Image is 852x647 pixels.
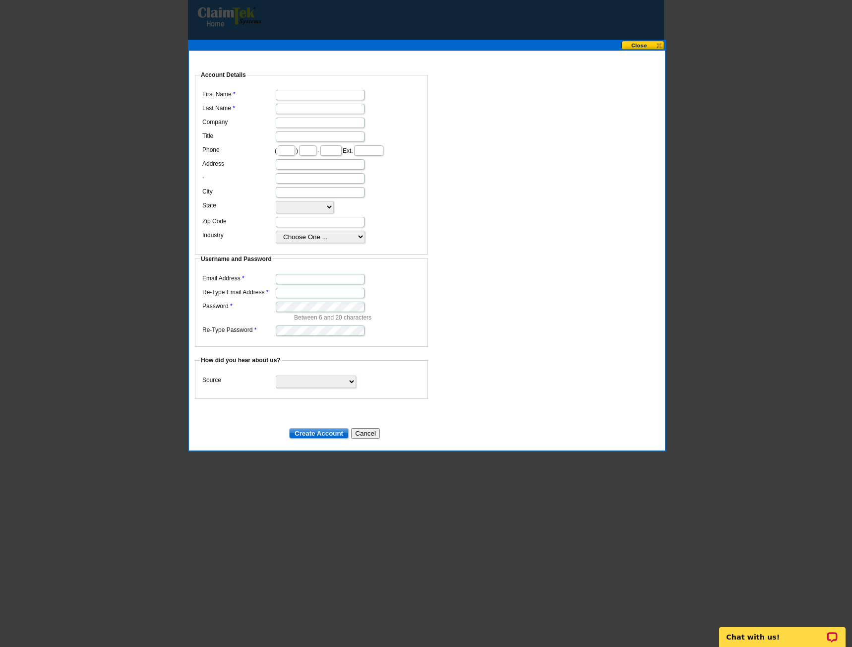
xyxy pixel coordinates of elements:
label: - [202,173,275,182]
label: Re-Type Email Address [202,288,275,297]
label: First Name [202,90,275,99]
label: Source [202,376,275,385]
label: State [202,201,275,210]
label: City [202,187,275,196]
label: Address [202,159,275,168]
p: Between 6 and 20 characters [294,313,423,322]
legend: Account Details [200,70,247,79]
label: Last Name [202,104,275,113]
input: Create Account [289,428,349,439]
label: Title [202,131,275,140]
dd: ( ) - Ext. [200,143,423,157]
label: Zip Code [202,217,275,226]
label: Company [202,118,275,127]
label: Re-Type Password [202,325,275,334]
iframe: LiveChat chat widget [713,616,852,647]
legend: Username and Password [200,255,273,263]
label: Password [202,302,275,311]
label: Phone [202,145,275,154]
legend: How did you hear about us? [200,356,282,365]
label: Industry [202,231,275,240]
label: Email Address [202,274,275,283]
button: Cancel [351,428,380,439]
